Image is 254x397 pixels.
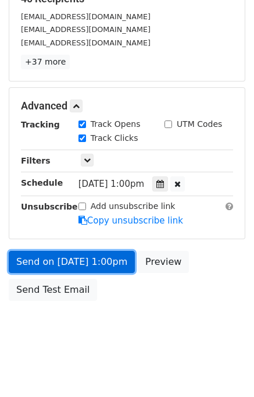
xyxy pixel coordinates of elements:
strong: Schedule [21,178,63,187]
label: UTM Codes [177,118,222,130]
span: [DATE] 1:00pm [78,179,144,189]
a: Send on [DATE] 1:00pm [9,251,135,273]
label: Track Opens [91,118,141,130]
label: Add unsubscribe link [91,200,176,212]
strong: Filters [21,156,51,165]
a: Copy unsubscribe link [78,215,183,226]
small: [EMAIL_ADDRESS][DOMAIN_NAME] [21,38,151,47]
small: [EMAIL_ADDRESS][DOMAIN_NAME] [21,12,151,21]
iframe: Chat Widget [196,341,254,397]
a: Preview [138,251,189,273]
small: [EMAIL_ADDRESS][DOMAIN_NAME] [21,25,151,34]
label: Track Clicks [91,132,138,144]
strong: Tracking [21,120,60,129]
a: +37 more [21,55,70,69]
strong: Unsubscribe [21,202,78,211]
h5: Advanced [21,100,233,112]
a: Send Test Email [9,279,97,301]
